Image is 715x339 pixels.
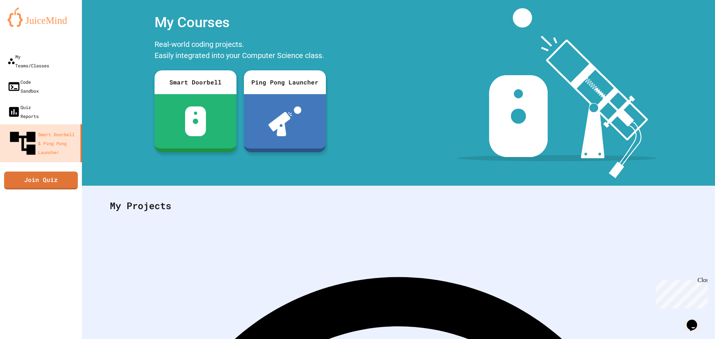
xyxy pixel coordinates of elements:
img: logo-orange.svg [7,7,74,27]
div: My Projects [102,191,695,220]
div: Chat with us now!Close [3,3,51,47]
iframe: chat widget [653,277,708,308]
img: banner-image-my-projects.png [457,8,657,178]
a: Join Quiz [4,172,78,189]
iframe: chat widget [684,309,708,332]
div: Smart Doorbell & Ping Pong Launcher [7,128,77,159]
div: Code Sandbox [7,77,39,95]
div: Smart Doorbell [155,70,236,94]
div: Real-world coding projects. Easily integrated into your Computer Science class. [151,37,330,65]
div: Ping Pong Launcher [244,70,326,94]
div: Quiz Reports [7,103,39,121]
div: My Courses [151,8,330,37]
div: My Teams/Classes [7,52,49,70]
img: sdb-white.svg [185,106,206,136]
img: ppl-with-ball.png [268,106,302,136]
